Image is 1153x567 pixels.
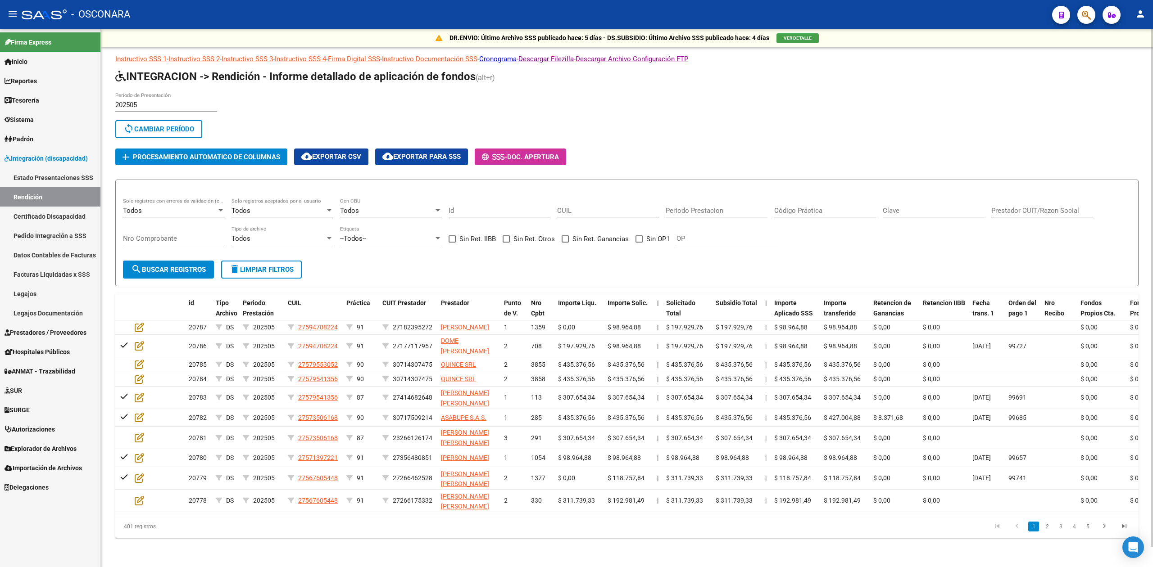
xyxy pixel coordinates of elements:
[123,207,142,215] span: Todos
[666,394,703,401] span: $ 307.654,34
[1130,375,1147,382] span: $ 0,00
[253,375,275,382] span: 202505
[441,375,476,382] span: QUINCE SRL
[1096,522,1113,531] a: go to next page
[657,342,658,350] span: |
[441,324,489,331] span: [PERSON_NAME]
[531,454,545,461] span: 1054
[923,434,940,441] span: $ 0,00
[774,361,811,368] span: $ 435.376,56
[1116,522,1133,531] a: go to last page
[923,361,940,368] span: $ 0,00
[441,470,489,488] span: [PERSON_NAME] [PERSON_NAME]
[1130,361,1147,368] span: $ 0,00
[222,55,273,63] a: Instructivo SSS 3
[226,361,234,368] span: DS
[131,265,206,274] span: Buscar registros
[923,394,940,401] span: $ 0,00
[1080,434,1098,441] span: $ 0,00
[923,414,940,421] span: $ 0,00
[608,299,648,306] span: Importe Solic.
[774,375,811,382] span: $ 435.376,56
[1067,519,1081,534] li: page 4
[824,342,857,350] span: $ 98.964,88
[504,299,521,317] span: Punto de V.
[923,375,940,382] span: $ 0,00
[558,299,596,306] span: Importe Liqu.
[716,361,753,368] span: $ 435.376,56
[870,293,919,333] datatable-header-cell: Retencion de Ganancias
[608,361,645,368] span: $ 435.376,56
[343,293,379,333] datatable-header-cell: Práctica
[475,148,566,165] button: -Doc. Apertura
[221,261,302,279] button: Limpiar filtros
[382,299,426,306] span: CUIT Prestador
[558,324,575,331] span: $ 0,00
[393,324,432,331] span: 27182395272
[189,341,209,351] div: 20786
[518,55,574,63] a: Descargar Filezilla
[504,434,508,441] span: 3
[5,57,27,67] span: Inicio
[1080,414,1098,421] span: $ 0,00
[500,293,527,333] datatable-header-cell: Punto de V.
[298,342,338,350] span: 27594708224
[441,361,476,368] span: QUINCE SRL
[824,375,861,382] span: $ 435.376,56
[189,374,209,384] div: 20784
[357,324,364,331] span: 91
[558,375,595,382] span: $ 435.376,56
[558,342,595,350] span: $ 197.929,76
[5,95,39,105] span: Tesorería
[712,293,762,333] datatable-header-cell: Subsidio Total
[7,9,18,19] mat-icon: menu
[253,434,275,441] span: 202505
[716,299,757,306] span: Subsidio Total
[298,375,338,382] span: 27579541356
[1130,342,1147,350] span: $ 0,00
[972,342,991,350] span: [DATE]
[298,434,338,441] span: 27573506168
[5,153,88,163] span: Integración (discapacidad)
[646,234,670,244] span: Sin OP1
[919,293,969,333] datatable-header-cell: Retencion IIBB
[504,375,508,382] span: 2
[5,482,49,492] span: Delegaciones
[765,361,767,368] span: |
[774,434,811,441] span: $ 307.654,34
[608,434,645,441] span: $ 307.654,34
[253,454,275,461] span: 202505
[5,405,30,415] span: SURGE
[765,394,767,401] span: |
[393,394,432,401] span: 27414682648
[189,322,209,333] div: 20787
[873,394,890,401] span: $ 0,00
[131,264,142,274] mat-icon: search
[119,339,130,350] mat-icon: check
[972,414,991,421] span: [DATE]
[1077,293,1126,333] datatable-header-cell: Fondos Propios Cta. Disca.
[226,434,234,441] span: DS
[5,134,33,144] span: Padrón
[1130,414,1147,421] span: $ 0,00
[185,293,212,333] datatable-header-cell: id
[459,234,496,244] span: Sin Ret. IIBB
[776,33,819,43] button: VER DETALLE
[765,414,767,421] span: |
[5,37,51,47] span: Firma Express
[441,493,489,510] span: [PERSON_NAME] [PERSON_NAME]
[531,342,542,350] span: 708
[504,454,508,461] span: 1
[328,55,380,63] a: Firma Digital SSS
[824,299,856,317] span: Importe transferido
[657,454,658,461] span: |
[1069,522,1080,531] a: 4
[226,454,234,461] span: DS
[119,451,130,462] mat-icon: check
[608,342,641,350] span: $ 98.964,88
[558,394,595,401] span: $ 307.654,34
[1054,519,1067,534] li: page 3
[301,151,312,162] mat-icon: cloud_download
[253,414,275,421] span: 202505
[666,342,703,350] span: $ 197.929,76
